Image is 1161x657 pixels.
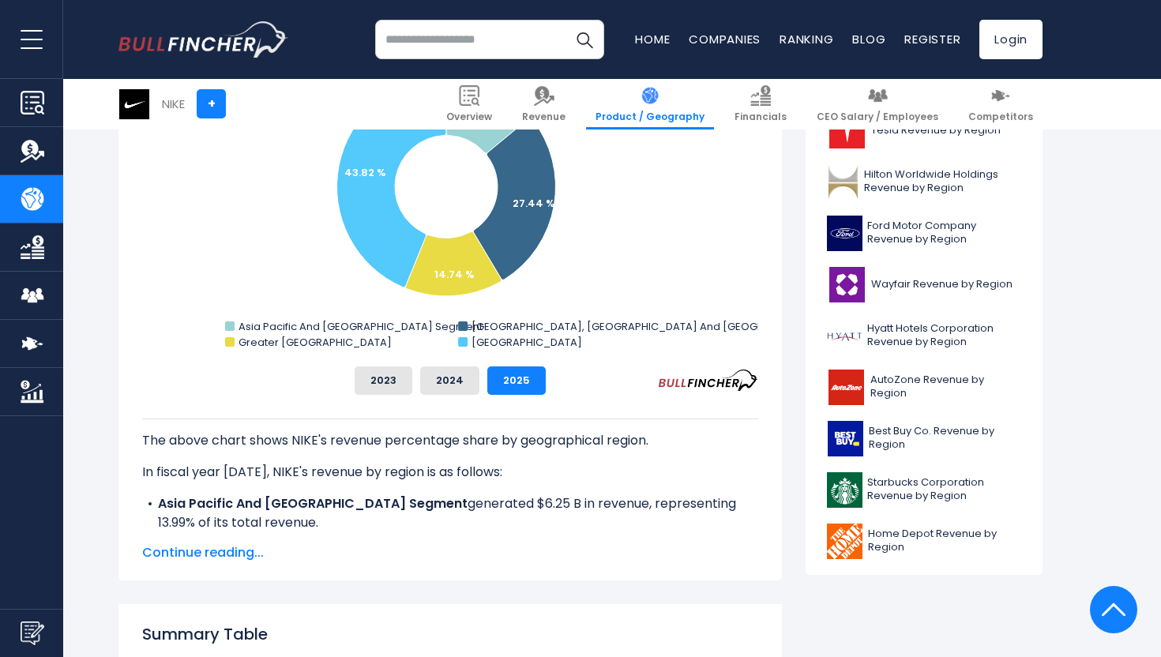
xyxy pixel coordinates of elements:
p: In fiscal year [DATE], NIKE's revenue by region is as follows: [142,463,758,482]
span: Home Depot Revenue by Region [868,527,1021,554]
span: Ford Motor Company Revenue by Region [867,220,1021,246]
img: HD logo [827,524,863,559]
span: Financials [735,111,787,123]
span: CEO Salary / Employees [817,111,938,123]
img: AZO logo [827,370,866,405]
span: Best Buy Co. Revenue by Region [869,425,1021,452]
h2: Summary Table [142,622,758,646]
span: Hyatt Hotels Corporation Revenue by Region [867,322,1021,349]
span: Competitors [968,111,1033,123]
span: Tesla Revenue by Region [871,124,1001,137]
img: W logo [827,267,866,302]
a: AutoZone Revenue by Region [817,366,1031,409]
span: Product / Geography [596,111,704,123]
span: Overview [446,111,492,123]
a: Login [979,20,1043,59]
img: F logo [827,216,862,251]
a: Ford Motor Company Revenue by Region [817,212,1031,255]
a: + [197,89,226,118]
a: Tesla Revenue by Region [817,109,1031,152]
a: Register [904,31,960,47]
a: Revenue [513,79,575,130]
a: Hilton Worldwide Holdings Revenue by Region [817,160,1031,204]
li: generated $12.26 B in revenue, representing 27.44% of its total revenue. [142,532,758,570]
text: [GEOGRAPHIC_DATA], [GEOGRAPHIC_DATA] And [GEOGRAPHIC_DATA] Segment [472,319,883,334]
button: 2025 [487,366,546,395]
li: generated $6.25 B in revenue, representing 13.99% of its total revenue. [142,494,758,532]
a: Financials [725,79,796,130]
text: Asia Pacific And [GEOGRAPHIC_DATA] Segment [239,319,483,334]
text: [GEOGRAPHIC_DATA] [472,335,582,350]
p: The above chart shows NIKE's revenue percentage share by geographical region. [142,431,758,450]
a: Overview [437,79,502,130]
img: TSLA logo [827,113,866,148]
a: Best Buy Co. Revenue by Region [817,417,1031,460]
span: Continue reading... [142,543,758,562]
a: Competitors [959,79,1043,130]
a: CEO Salary / Employees [807,79,948,130]
div: NIKE [162,95,185,113]
button: Search [565,20,604,59]
a: Home Depot Revenue by Region [817,520,1031,563]
img: HLT logo [827,164,859,200]
text: 43.82 % [344,165,386,180]
span: AutoZone Revenue by Region [870,374,1021,400]
img: BBY logo [827,421,864,456]
img: H logo [827,318,862,354]
text: 14.74 % [434,267,475,282]
span: Starbucks Corporation Revenue by Region [867,476,1021,503]
button: 2024 [420,366,479,395]
svg: NIKE's Revenue Share by Region [142,38,758,354]
button: 2023 [355,366,412,395]
a: Go to homepage [118,21,288,58]
text: Greater [GEOGRAPHIC_DATA] [239,335,392,350]
img: NKE logo [119,89,149,119]
b: Asia Pacific And [GEOGRAPHIC_DATA] Segment [158,494,468,512]
a: Wayfair Revenue by Region [817,263,1031,306]
a: Starbucks Corporation Revenue by Region [817,468,1031,512]
a: Product / Geography [586,79,714,130]
img: bullfincher logo [118,21,288,58]
a: Ranking [780,31,833,47]
text: 27.44 % [513,196,555,211]
a: Blog [852,31,885,47]
span: Revenue [522,111,565,123]
b: [GEOGRAPHIC_DATA], [GEOGRAPHIC_DATA] And [GEOGRAPHIC_DATA] Segment [158,532,682,550]
a: Companies [689,31,761,47]
a: Hyatt Hotels Corporation Revenue by Region [817,314,1031,358]
a: Home [635,31,670,47]
span: Wayfair Revenue by Region [871,278,1013,291]
img: SBUX logo [827,472,862,508]
span: Hilton Worldwide Holdings Revenue by Region [864,168,1021,195]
